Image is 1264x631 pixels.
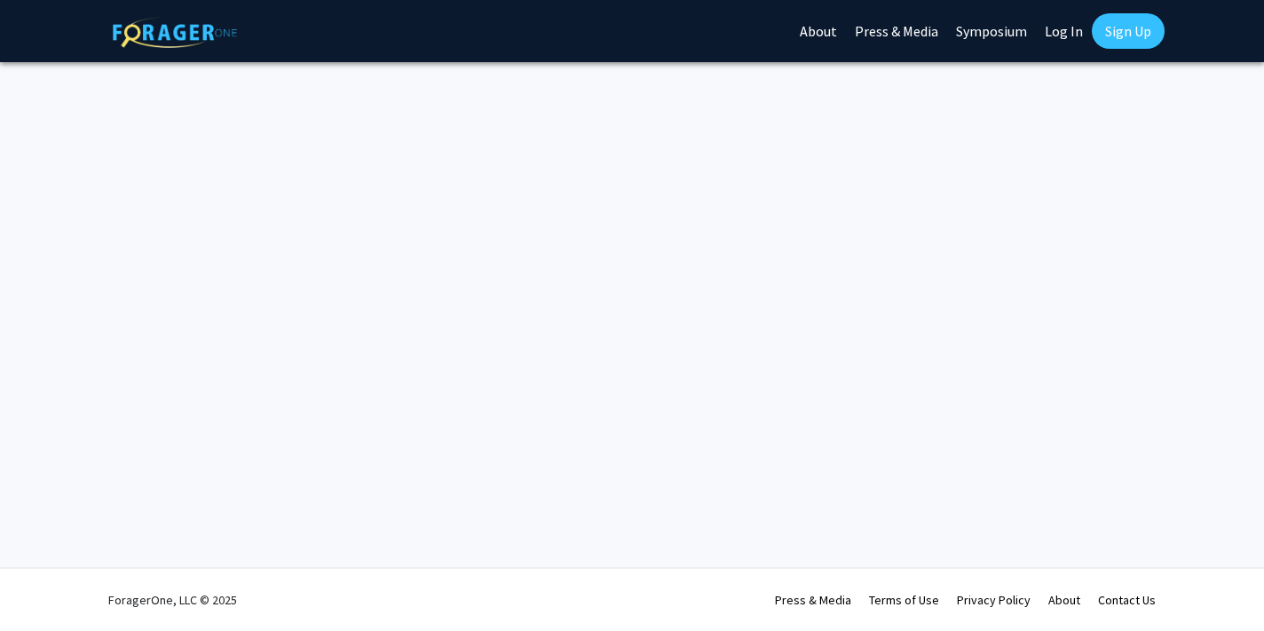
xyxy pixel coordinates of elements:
div: ForagerOne, LLC © 2025 [108,569,237,631]
a: Terms of Use [869,592,939,608]
a: About [1048,592,1080,608]
a: Contact Us [1098,592,1156,608]
a: Sign Up [1092,13,1165,49]
a: Privacy Policy [957,592,1031,608]
a: Press & Media [775,592,851,608]
img: ForagerOne Logo [113,17,237,48]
